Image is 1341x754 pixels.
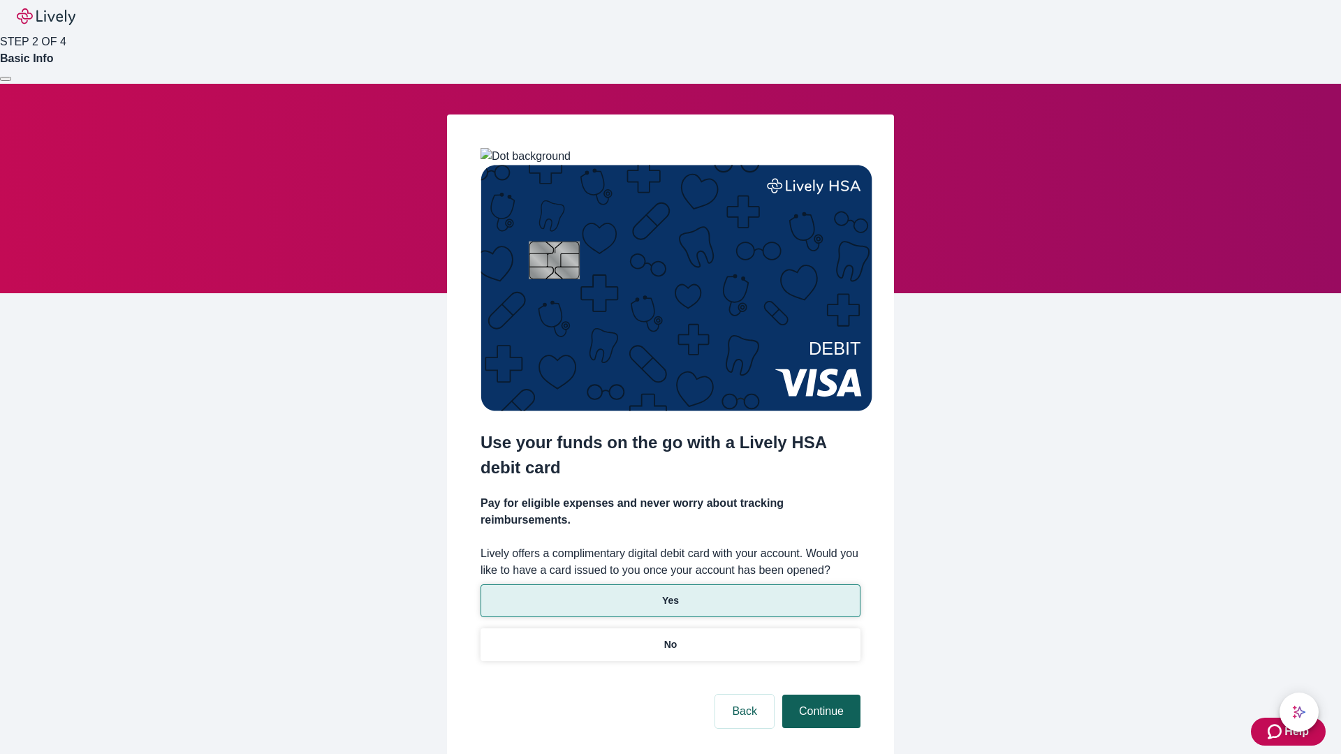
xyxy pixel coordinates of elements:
svg: Zendesk support icon [1268,723,1284,740]
button: Continue [782,695,860,728]
img: Debit card [481,165,872,411]
button: No [481,628,860,661]
button: Zendesk support iconHelp [1251,718,1326,746]
button: Back [715,695,774,728]
h2: Use your funds on the go with a Lively HSA debit card [481,430,860,480]
button: chat [1280,693,1319,732]
span: Help [1284,723,1309,740]
h4: Pay for eligible expenses and never worry about tracking reimbursements. [481,495,860,528]
img: Lively [17,8,75,25]
img: Dot background [481,148,571,165]
p: No [664,637,677,652]
button: Yes [481,584,860,617]
p: Yes [662,593,679,608]
label: Lively offers a complimentary digital debit card with your account. Would you like to have a card... [481,545,860,579]
svg: Lively AI Assistant [1292,705,1306,719]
